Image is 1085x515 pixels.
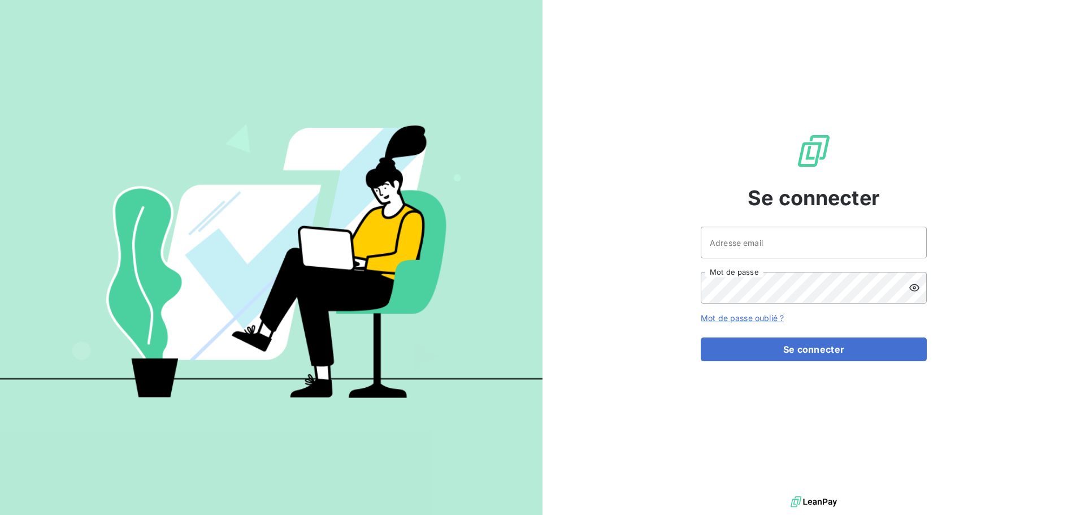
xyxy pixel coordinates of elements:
button: Se connecter [701,337,927,361]
span: Se connecter [748,183,880,213]
img: Logo LeanPay [796,133,832,169]
input: placeholder [701,227,927,258]
img: logo [791,494,837,510]
a: Mot de passe oublié ? [701,313,784,323]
